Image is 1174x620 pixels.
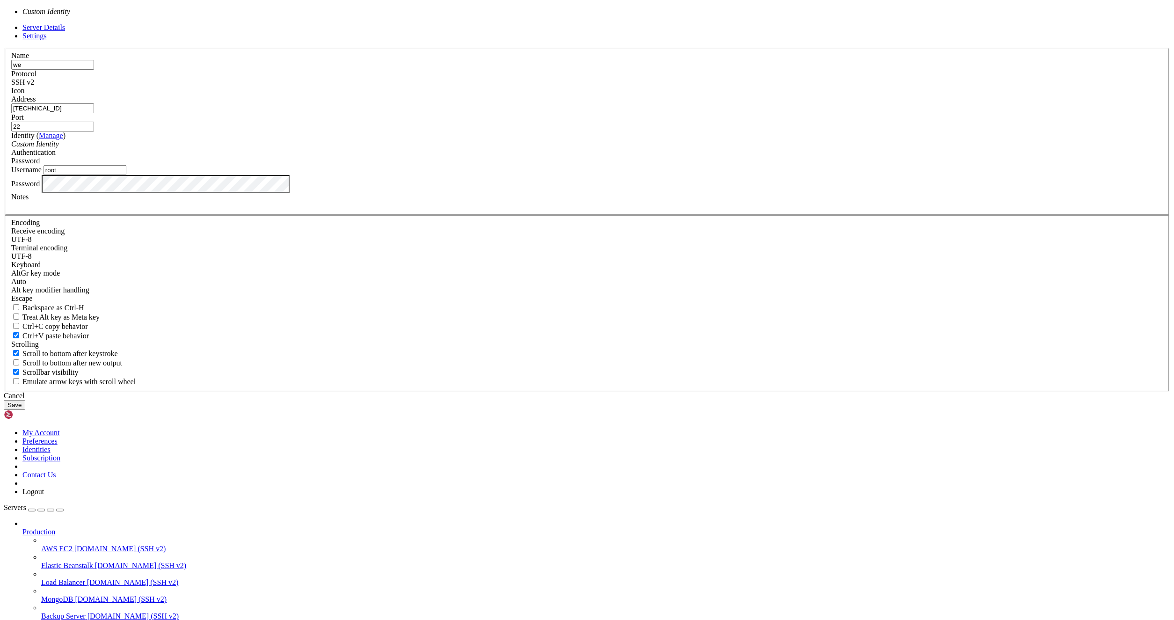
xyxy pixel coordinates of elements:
[71,245,75,252] span: │
[39,131,63,139] a: Manage
[11,70,36,78] label: Protocol
[11,304,84,312] label: If true, the backspace should send BS ('\x08', aka ^H). Otherwise the backspace key should send '...
[247,245,277,252] span: watching
[22,332,89,340] span: Ctrl+V paste behavior
[11,294,32,302] span: Escape
[7,245,15,252] span: id
[97,261,101,268] span: │
[4,261,1053,269] x-row: scraper default N/A 4470 9m 1 0% 152.8mb
[11,78,1163,87] div: SSH v2
[11,60,94,70] input: Server Name
[11,87,24,95] label: Icon
[11,277,26,285] span: Auto
[11,252,1163,261] div: UTF-8
[180,261,202,268] span: online
[13,314,19,320] input: Treat Alt key as Meta key
[4,12,1053,20] x-row: root@[TECHNICAL_ID]'s password:
[228,261,232,268] span: │
[22,488,44,496] a: Logout
[266,261,281,268] span: root
[11,277,1163,286] div: Auto
[11,235,1163,244] div: UTF-8
[22,359,122,367] span: Scroll to bottom after new output
[11,95,36,103] label: Address
[4,97,1053,105] x-row: Memory usage: 10% IPv4 address for ens3: [TECHNICAL_ID]
[4,400,25,410] button: Save
[11,148,56,156] label: Authentication
[4,245,7,252] span: │
[41,553,1170,570] li: Elastic Beanstalk [DOMAIN_NAME] (SSH v2)
[4,190,1053,198] x-row: Enable ESM Apps to receive additional future security updates.
[11,227,65,235] label: Set the expected encoding for data received from the host. If the encodings do not match, visual ...
[22,429,60,437] a: My Account
[11,350,118,357] label: Whether to scroll to the bottom on any keystroke.
[124,245,135,252] span: pid
[139,245,161,252] span: uptime
[22,471,56,479] a: Contact Us
[22,7,70,15] i: Custom Identity
[34,245,37,252] span: │
[11,322,88,330] label: Ctrl-C copies if true, send ^C to host if false. Ctrl-Shift-C sends ^C to host if true, copies if...
[13,378,19,384] input: Emulate arrow keys with scroll wheel
[22,437,58,445] a: Preferences
[11,235,32,243] span: UTF-8
[4,392,1170,400] div: Cancel
[11,157,40,165] span: Password
[22,322,88,330] span: Ctrl+C copy behavior
[22,313,100,321] span: Treat Alt key as Meta key
[74,545,166,553] span: [DOMAIN_NAME] (SSH v2)
[4,222,1053,230] x-row: Last login: [DATE] from [TECHNICAL_ID]
[13,359,19,365] input: Scroll to bottom after new output
[41,587,1170,604] li: MongoDB [DOMAIN_NAME] (SSH v2)
[75,595,167,603] span: [DOMAIN_NAME] (SSH v2)
[4,43,1053,51] x-row: * Management: [URL][DOMAIN_NAME]
[41,570,1170,587] li: Load Balancer [DOMAIN_NAME] (SSH v2)
[4,229,1053,237] x-row: root@less-fire:~# pm2 list
[4,105,1053,113] x-row: Swap usage: 0%
[277,245,281,252] span: │
[4,237,513,245] span: ┌────┬────────────┬─────────────┬─────────┬─────────┬──────────┬────────┬──────┬───────────┬─────...
[11,261,15,268] span: 0
[22,304,84,312] span: Backspace as Ctrl-H
[15,245,19,252] span: │
[41,595,73,603] span: MongoDB
[11,157,1163,165] div: Password
[161,245,165,252] span: │
[22,378,136,386] span: Emulate arrow keys with scroll wheel
[172,261,176,268] span: │
[168,245,172,252] span: │
[13,332,19,338] input: Ctrl+V paste behavior
[4,4,1053,12] x-row: Access denied
[11,359,122,367] label: Scroll to bottom after new output.
[4,160,1053,168] x-row: Expanded Security Maintenance for Applications is not enabled.
[22,454,60,462] a: Subscription
[22,32,47,40] a: Settings
[11,252,32,260] span: UTF-8
[11,244,67,252] label: The default terminal encoding. ISO-2022 enables character map translations (like graphics maps). ...
[11,368,79,376] label: The vertical scrollbar mode.
[11,131,66,139] label: Identity
[22,23,65,31] a: Server Details
[41,578,1170,587] a: Load Balancer [DOMAIN_NAME] (SSH v2)
[243,245,247,252] span: │
[88,612,179,620] span: [DOMAIN_NAME] (SSH v2)
[4,198,1053,206] x-row: See [URL][DOMAIN_NAME] or run: sudo pro status
[210,245,213,252] span: │
[11,261,41,269] label: Keyboard
[4,175,1053,183] x-row: 0 updates can be applied immediately.
[11,140,59,148] i: Custom Identity
[4,503,26,511] span: Servers
[36,131,66,139] span: ( )
[165,245,168,252] span: ↺
[11,193,29,201] label: Notes
[41,536,1170,553] li: AWS EC2 [DOMAIN_NAME] (SSH v2)
[4,35,1053,43] x-row: * Documentation: [URL][DOMAIN_NAME]
[13,350,19,356] input: Scroll to bottom after keystroke
[4,503,64,511] a: Servers
[172,245,195,252] span: status
[11,122,94,131] input: Port Number
[22,368,79,376] span: Scrollbar visibility
[13,369,19,375] input: Scrollbar visibility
